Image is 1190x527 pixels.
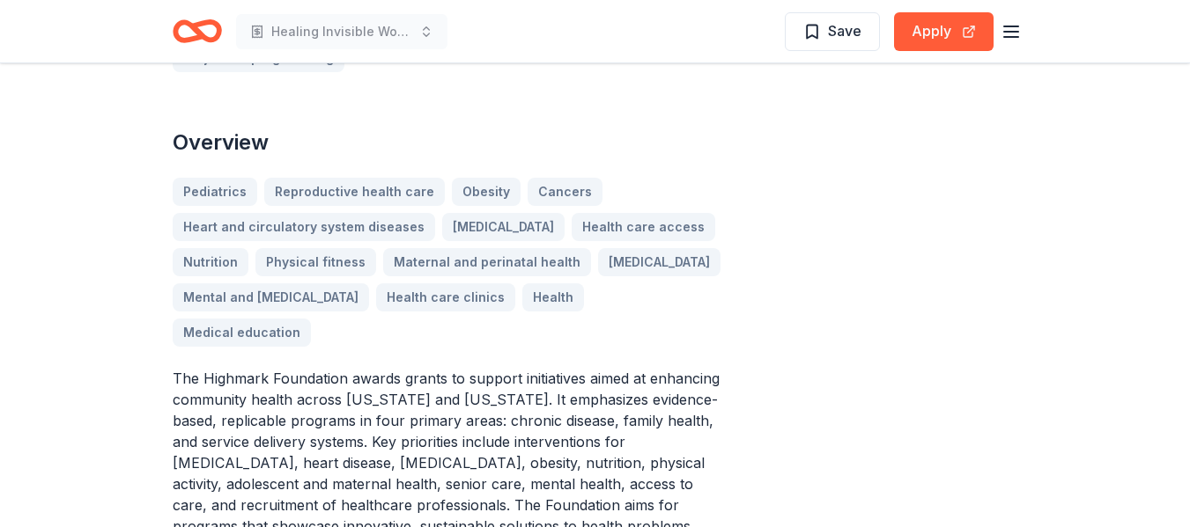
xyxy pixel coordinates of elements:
button: Healing Invisible Wounds [236,14,447,49]
button: Save [785,12,880,51]
h2: Overview [173,128,722,157]
button: Apply [894,12,994,51]
a: Home [173,11,222,52]
span: Save [828,19,861,42]
span: Healing Invisible Wounds [271,21,412,42]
